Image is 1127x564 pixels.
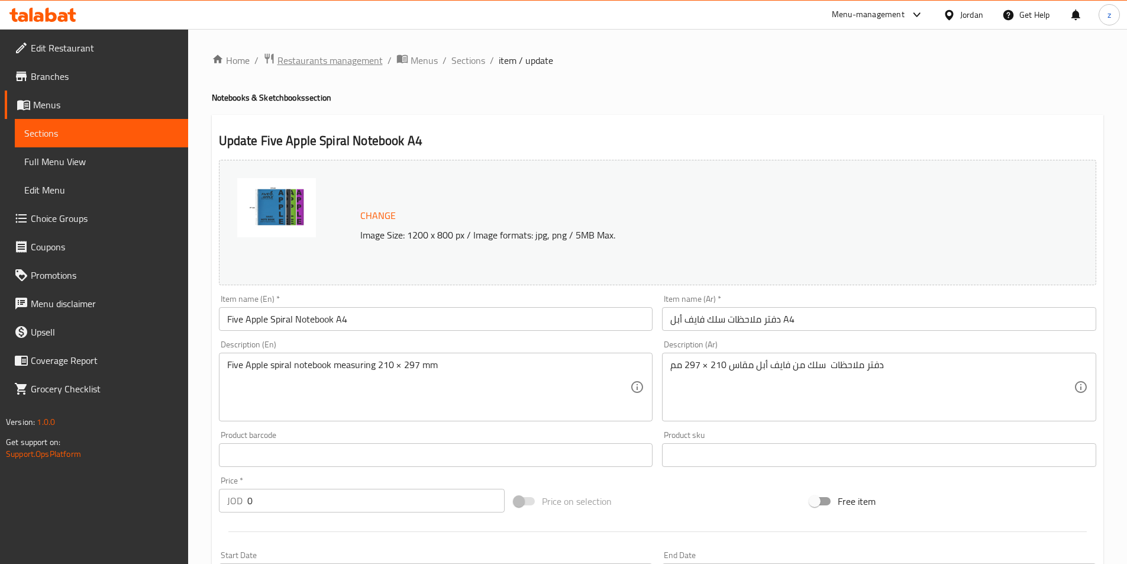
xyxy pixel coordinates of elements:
[31,69,179,83] span: Branches
[838,494,876,508] span: Free item
[31,240,179,254] span: Coupons
[387,53,392,67] li: /
[5,318,188,346] a: Upsell
[212,92,1103,104] h4: Notebooks & Sketchbooks section
[670,359,1074,415] textarea: دفتر ملاحظات سلك من فايف أبل مقاس 210 × 297 مم
[5,91,188,119] a: Menus
[5,289,188,318] a: Menu disclaimer
[6,414,35,430] span: Version:
[5,375,188,403] a: Grocery Checklist
[237,178,316,237] img: mmw_638904543453677993
[5,261,188,289] a: Promotions
[490,53,494,67] li: /
[247,489,505,513] input: Please enter price
[219,307,653,331] input: Enter name En
[31,325,179,339] span: Upsell
[499,53,553,67] span: item / update
[33,98,179,112] span: Menus
[542,494,612,508] span: Price on selection
[212,53,250,67] a: Home
[662,307,1096,331] input: Enter name Ar
[451,53,485,67] a: Sections
[277,53,383,67] span: Restaurants management
[24,154,179,169] span: Full Menu View
[219,132,1096,150] h2: Update Five Apple Spiral Notebook A4
[254,53,259,67] li: /
[212,53,1103,68] nav: breadcrumb
[360,207,396,224] span: Change
[5,233,188,261] a: Coupons
[443,53,447,67] li: /
[24,183,179,197] span: Edit Menu
[219,443,653,467] input: Please enter product barcode
[396,53,438,68] a: Menus
[356,228,986,242] p: Image Size: 1200 x 800 px / Image formats: jpg, png / 5MB Max.
[6,446,81,462] a: Support.OpsPlatform
[263,53,383,68] a: Restaurants management
[37,414,55,430] span: 1.0.0
[31,41,179,55] span: Edit Restaurant
[960,8,983,21] div: Jordan
[5,346,188,375] a: Coverage Report
[5,62,188,91] a: Branches
[6,434,60,450] span: Get support on:
[1107,8,1111,21] span: z
[31,296,179,311] span: Menu disclaimer
[31,268,179,282] span: Promotions
[24,126,179,140] span: Sections
[15,176,188,204] a: Edit Menu
[356,204,401,228] button: Change
[31,353,179,368] span: Coverage Report
[5,204,188,233] a: Choice Groups
[31,382,179,396] span: Grocery Checklist
[411,53,438,67] span: Menus
[15,147,188,176] a: Full Menu View
[662,443,1096,467] input: Please enter product sku
[31,211,179,225] span: Choice Groups
[15,119,188,147] a: Sections
[832,8,905,22] div: Menu-management
[227,359,631,415] textarea: Five Apple spiral notebook measuring 210 × 297 mm
[227,494,243,508] p: JOD
[5,34,188,62] a: Edit Restaurant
